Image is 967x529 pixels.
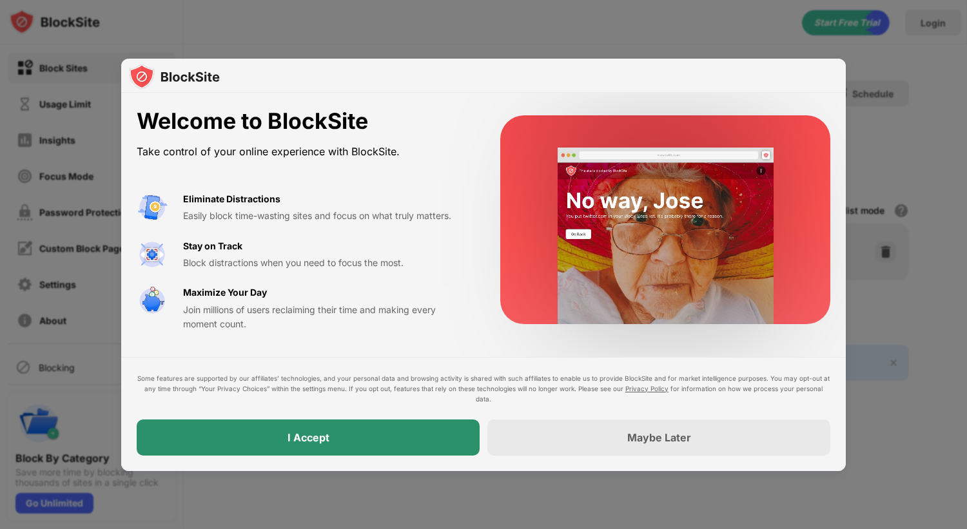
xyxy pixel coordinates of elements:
img: value-avoid-distractions.svg [137,192,168,223]
div: Easily block time-wasting sites and focus on what truly matters. [183,209,469,223]
div: Stay on Track [183,239,242,253]
img: logo-blocksite.svg [129,64,220,90]
div: Some features are supported by our affiliates’ technologies, and your personal data and browsing ... [137,373,830,404]
div: Take control of your online experience with BlockSite. [137,142,469,161]
div: Welcome to BlockSite [137,108,469,135]
div: Join millions of users reclaiming their time and making every moment count. [183,303,469,332]
div: Maximize Your Day [183,285,267,300]
a: Privacy Policy [625,385,669,392]
div: Maybe Later [627,431,691,444]
img: value-focus.svg [137,239,168,270]
img: value-safe-time.svg [137,285,168,316]
div: I Accept [288,431,329,444]
div: Eliminate Distractions [183,192,280,206]
div: Block distractions when you need to focus the most. [183,256,469,270]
